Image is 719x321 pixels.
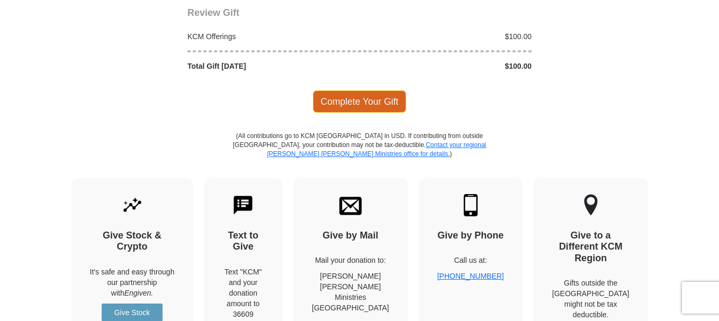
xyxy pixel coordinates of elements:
div: KCM Offerings [182,31,360,42]
span: Review Gift [187,7,239,18]
h4: Text to Give [223,230,264,253]
h4: Give by Phone [437,230,504,242]
p: [PERSON_NAME] [PERSON_NAME] Ministries [GEOGRAPHIC_DATA] [312,271,389,313]
div: Total Gift [DATE] [182,61,360,71]
p: It's safe and easy through our partnership with [90,267,175,298]
a: [PHONE_NUMBER] [437,272,504,280]
img: text-to-give.svg [232,194,254,216]
h4: Give Stock & Crypto [90,230,175,253]
img: mobile.svg [460,194,482,216]
p: Gifts outside the [GEOGRAPHIC_DATA] might not be tax deductible. [552,278,630,320]
h4: Give to a Different KCM Region [552,230,630,264]
img: give-by-stock.svg [121,194,143,216]
div: Text "KCM" and your donation amount to 36609 [223,267,264,319]
span: Complete Your Gift [313,90,407,113]
h4: Give by Mail [312,230,389,242]
img: other-region [583,194,598,216]
img: envelope.svg [339,194,362,216]
p: Mail your donation to: [312,255,389,265]
i: Engiven. [124,289,153,297]
div: $100.00 [359,61,537,71]
p: (All contributions go to KCM [GEOGRAPHIC_DATA] in USD. If contributing from outside [GEOGRAPHIC_D... [232,132,487,178]
div: $100.00 [359,31,537,42]
p: Call us at: [437,255,504,265]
